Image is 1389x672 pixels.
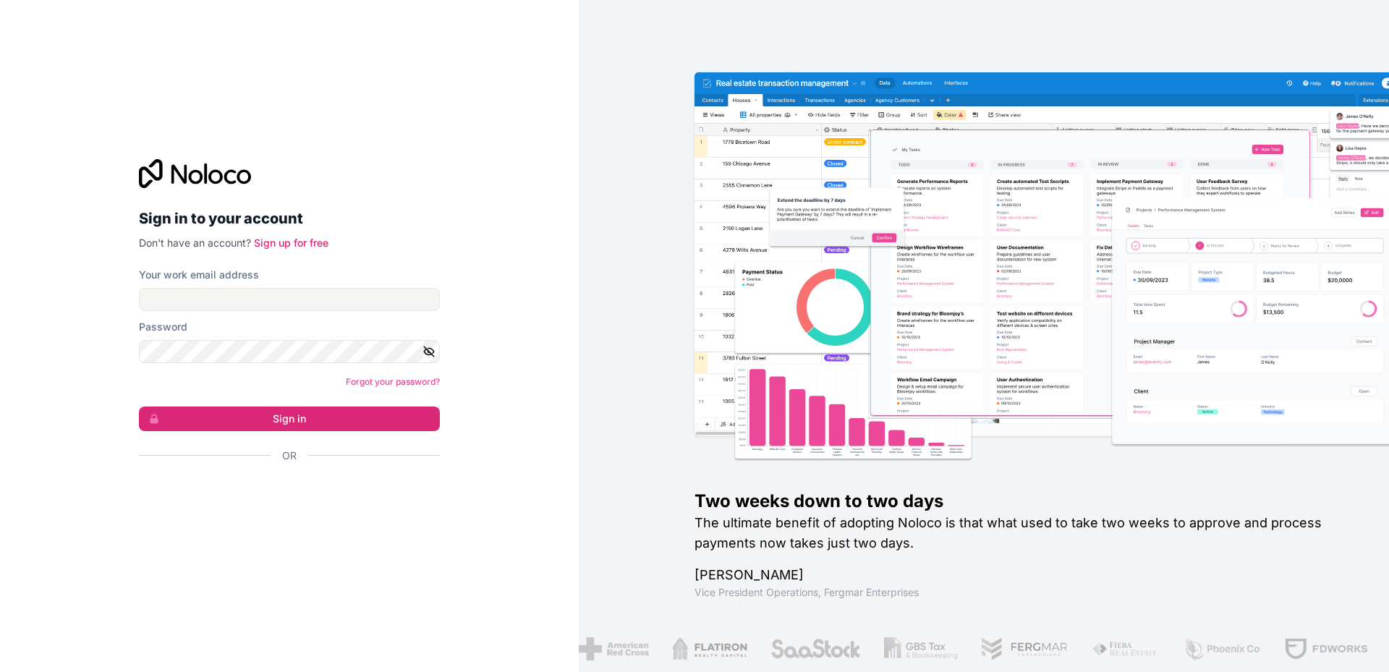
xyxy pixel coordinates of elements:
[968,637,1056,660] img: /assets/fergmar-CudnrXN5.png
[757,637,849,660] img: /assets/saastock-C6Zbiodz.png
[139,407,440,431] button: Sign in
[1079,637,1147,660] img: /assets/fiera-fwj2N5v4.png
[694,513,1343,553] h2: The ultimate benefit of adopting Noloco is that what used to take two weeks to approve and proces...
[1170,637,1248,660] img: /assets/phoenix-BREaitsQ.png
[694,565,1343,585] h1: [PERSON_NAME]
[139,340,440,363] input: Password
[139,268,259,282] label: Your work email address
[139,288,440,311] input: Email address
[282,448,297,463] span: Or
[254,237,328,249] a: Sign up for free
[871,637,945,660] img: /assets/gbstax-C-GtDUiK.png
[1271,637,1356,660] img: /assets/fdworks-Bi04fVtw.png
[139,237,251,249] span: Don't have an account?
[694,490,1343,513] h1: Two weeks down to two days
[139,320,187,334] label: Password
[346,376,440,387] a: Forgot your password?
[566,637,636,660] img: /assets/american-red-cross-BAupjrZR.png
[139,205,440,231] h2: Sign in to your account
[659,637,734,660] img: /assets/flatiron-C8eUkumj.png
[694,585,1343,600] h1: Vice President Operations , Fergmar Enterprises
